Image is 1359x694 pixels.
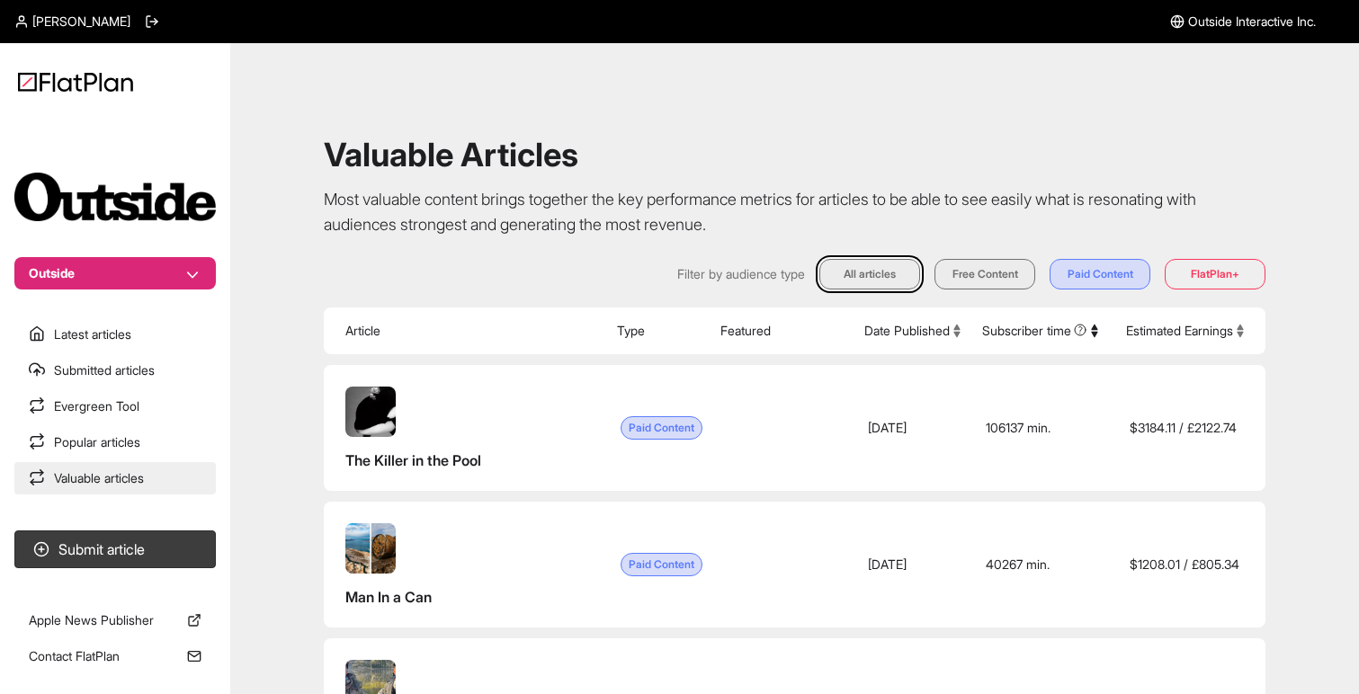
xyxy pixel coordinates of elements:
[1115,502,1265,627] td: /
[982,322,1098,340] button: Subscriber time
[14,604,216,636] a: Apple News Publisher
[14,426,216,458] a: Popular articles
[1050,259,1150,289] button: Paid Content
[14,13,130,31] a: [PERSON_NAME]
[1192,556,1239,572] span: £ 805.34
[1115,365,1265,491] td: /
[32,13,130,31] span: [PERSON_NAME]
[14,318,216,351] a: Latest articles
[345,523,592,606] a: Man In a Can
[1188,13,1316,31] span: Outside Interactive Inc.
[854,502,971,627] td: [DATE]
[324,307,606,354] th: Article
[1130,556,1180,572] span: $ 1208.01
[854,365,971,491] td: [DATE]
[621,416,702,440] span: Paid Content
[14,390,216,423] a: Evergreen Tool
[345,387,592,469] a: The Killer in the Pool
[324,187,1265,237] p: Most valuable content brings together the key performance metrics for articles to be able to see ...
[18,72,133,92] img: Logo
[324,137,1265,173] h1: Valuable Articles
[14,354,216,387] a: Submitted articles
[606,307,710,354] th: Type
[1165,259,1265,289] button: FlatPlan+
[1126,322,1244,340] button: Estimated Earnings
[345,451,592,469] span: The Killer in the Pool
[345,451,481,469] span: The Killer in the Pool
[345,588,432,606] span: Man In a Can
[345,588,592,606] span: Man In a Can
[1130,420,1176,435] span: $ 3184.11
[14,173,216,221] img: Publication Logo
[1187,420,1237,435] span: £ 2122.74
[345,387,396,437] img: The Killer in the Pool
[14,530,216,568] button: Submit article
[971,502,1115,627] td: 40267 min.
[710,307,854,354] th: Featured
[621,553,702,576] span: Paid Content
[14,257,216,289] button: Outside
[864,322,961,340] button: Date Published
[677,265,805,283] span: Filter by audience type
[14,462,216,494] a: Valuable articles
[971,365,1115,491] td: 106137 min.
[14,640,216,672] a: Contact FlatPlan
[819,259,920,289] button: All articles
[982,322,1087,340] span: Subscriber time
[934,259,1035,289] button: Free Content
[345,523,396,574] img: Man In a Can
